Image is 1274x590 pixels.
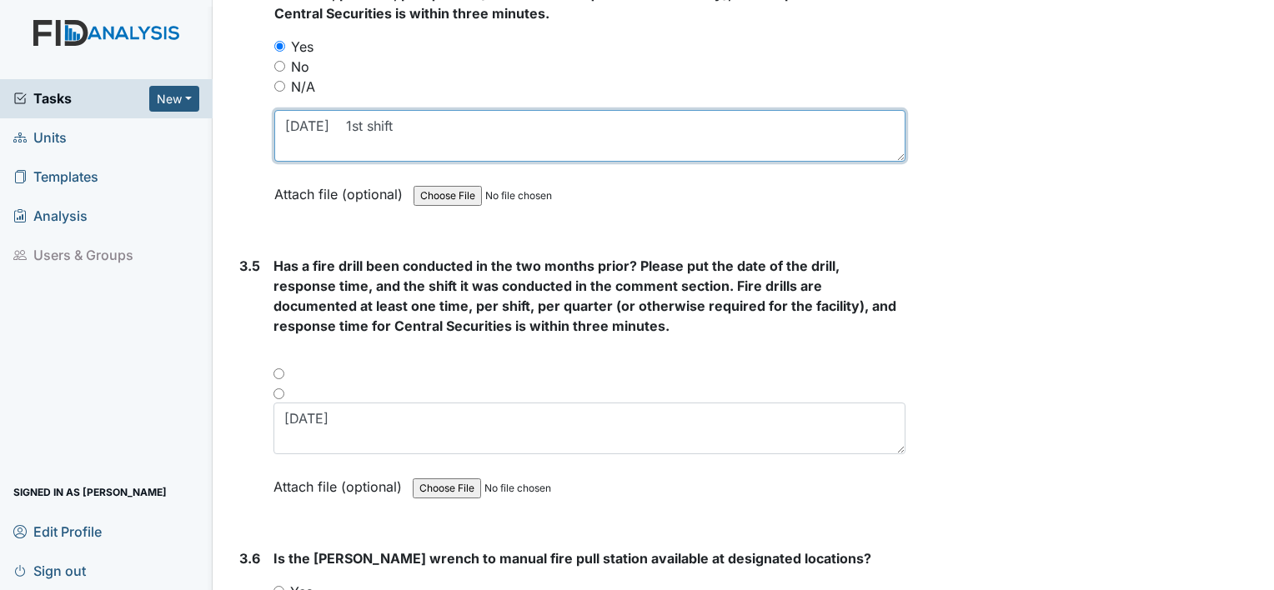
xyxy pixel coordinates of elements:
[273,467,409,497] label: Attach file (optional)
[13,88,149,108] a: Tasks
[274,175,409,204] label: Attach file (optional)
[13,203,88,229] span: Analysis
[274,41,285,52] input: Yes
[13,557,86,583] span: Sign out
[291,37,313,57] label: Yes
[291,57,309,77] label: No
[239,256,260,276] label: 3.5
[13,518,102,544] span: Edit Profile
[13,125,67,151] span: Units
[274,81,285,92] input: N/A
[273,402,905,454] textarea: [DATE]
[13,479,167,505] span: Signed in as [PERSON_NAME]
[13,164,98,190] span: Templates
[149,86,199,112] button: New
[291,77,315,97] label: N/A
[239,548,260,568] label: 3.6
[273,550,871,567] span: Is the [PERSON_NAME] wrench to manual fire pull station available at designated locations?
[274,61,285,72] input: No
[273,257,896,334] span: Has a fire drill been conducted in the two months prior? Please put the date of the drill, respon...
